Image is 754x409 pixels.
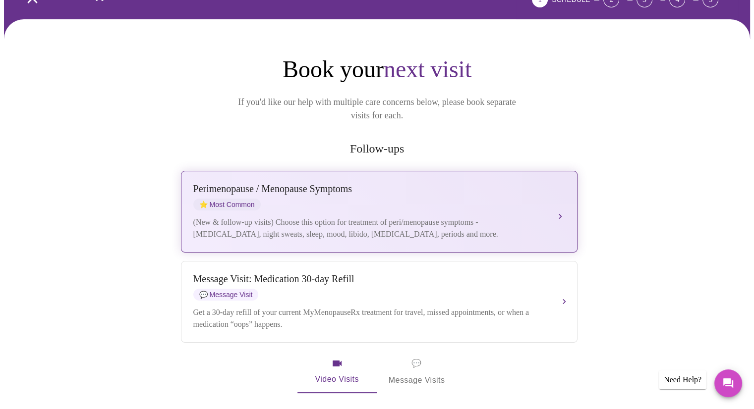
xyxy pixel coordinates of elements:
[309,358,365,386] span: Video Visits
[714,369,742,397] button: Messages
[193,273,545,285] div: Message Visit: Medication 30-day Refill
[193,183,545,195] div: Perimenopause / Menopause Symptoms
[193,307,545,330] div: Get a 30-day refill of your current MyMenopauseRx treatment for travel, missed appointments, or w...
[181,261,578,343] button: Message Visit: Medication 30-day RefillmessageMessage VisitGet a 30-day refill of your current My...
[193,289,259,301] span: Message Visit
[389,357,445,387] span: Message Visits
[225,96,530,122] p: If you'd like our help with multiple care concerns below, please book separate visits for each.
[384,56,471,82] span: next visit
[199,201,208,208] span: star
[181,171,578,253] button: Perimenopause / Menopause SymptomsstarMost Common(New & follow-up visits) Choose this option for ...
[659,370,706,389] div: Need Help?
[179,142,576,155] h2: Follow-ups
[193,199,261,210] span: Most Common
[179,55,576,84] h1: Book your
[193,216,545,240] div: (New & follow-up visits) Choose this option for treatment of peri/menopause symptoms - [MEDICAL_D...
[411,357,421,370] span: message
[199,291,208,299] span: message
